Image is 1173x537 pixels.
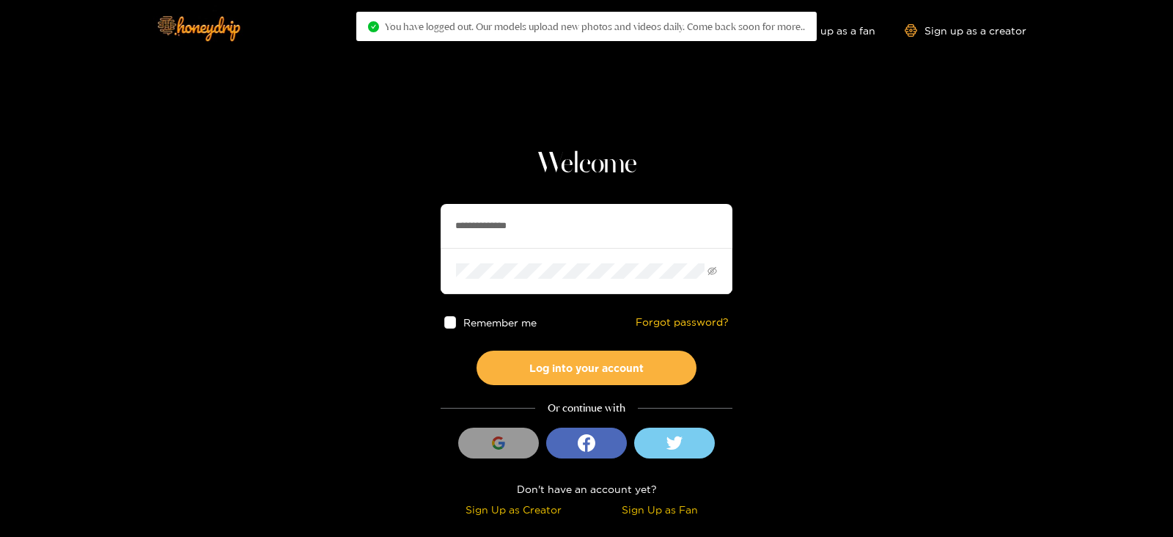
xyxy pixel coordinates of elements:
span: You have logged out. Our models upload new photos and videos daily. Come back soon for more.. [385,21,805,32]
h1: Welcome [441,147,732,182]
a: Sign up as a fan [775,24,875,37]
button: Log into your account [477,351,696,385]
span: Remember me [464,317,537,328]
span: check-circle [368,21,379,32]
div: Or continue with [441,400,732,417]
div: Don't have an account yet? [441,481,732,497]
div: Sign Up as Fan [590,501,729,518]
a: Forgot password? [636,316,729,329]
div: Sign Up as Creator [444,501,583,518]
a: Sign up as a creator [905,24,1026,37]
span: eye-invisible [707,266,717,276]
